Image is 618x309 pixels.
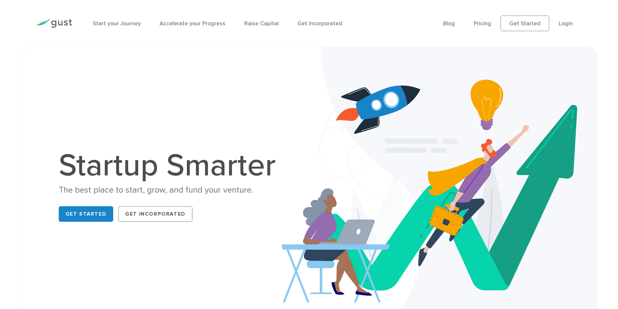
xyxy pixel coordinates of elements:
a: Pricing [474,20,491,27]
a: Start your Journey [93,20,141,27]
img: Gust Logo [36,19,72,28]
a: Login [559,20,573,27]
div: The best place to start, grow, and fund your venture. [59,184,283,196]
h1: Startup Smarter [59,150,283,181]
a: Get Incorporated [118,206,192,222]
a: Accelerate your Progress [160,20,225,27]
a: Get Started [59,206,114,222]
a: Blog [443,20,455,27]
a: Get Incorporated [297,20,342,27]
a: Get Started [501,16,549,31]
a: Raise Capital [244,20,279,27]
